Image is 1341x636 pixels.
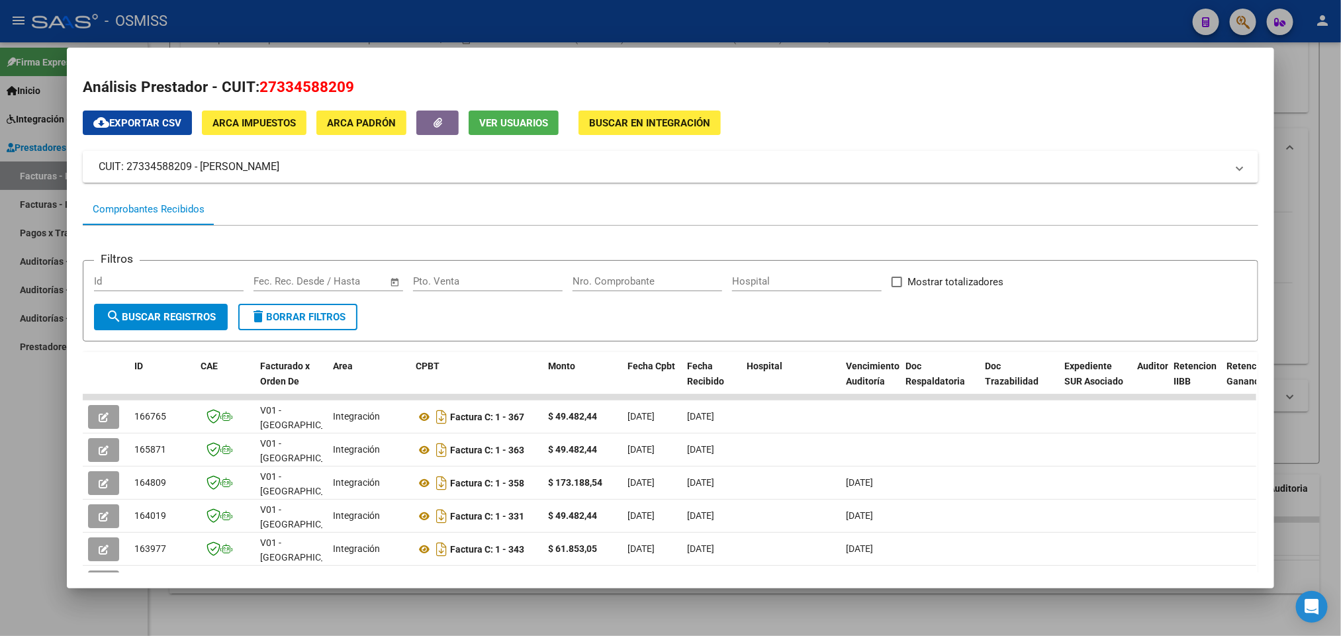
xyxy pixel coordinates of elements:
datatable-header-cell: CPBT [410,352,543,410]
datatable-header-cell: Retención Ganancias [1221,352,1274,410]
span: [DATE] [687,477,714,488]
h2: Análisis Prestador - CUIT: [83,76,1258,99]
i: Descargar documento [433,539,450,560]
span: Mostrar totalizadores [907,274,1003,290]
mat-panel-title: CUIT: 27334588209 - [PERSON_NAME] [99,159,1226,175]
span: Auditoria [1137,361,1176,371]
datatable-header-cell: Vencimiento Auditoría [841,352,900,410]
span: [DATE] [687,444,714,455]
span: [DATE] [687,510,714,521]
span: Doc Respaldatoria [905,361,965,386]
strong: $ 61.853,05 [548,543,597,554]
span: Retencion IIBB [1174,361,1217,386]
datatable-header-cell: Doc Trazabilidad [980,352,1059,410]
button: Open calendar [387,275,402,290]
span: Integración [333,444,380,455]
mat-icon: delete [250,308,266,324]
span: Hospital [747,361,782,371]
span: Integración [333,411,380,422]
i: Descargar documento [433,506,450,527]
strong: Factura C: 1 - 367 [450,412,524,422]
span: CAE [201,361,218,371]
span: V01 - [GEOGRAPHIC_DATA] [260,504,349,530]
mat-icon: search [106,308,122,324]
datatable-header-cell: CAE [195,352,255,410]
button: Exportar CSV [83,111,192,135]
span: ARCA Padrón [327,117,396,129]
span: 164019 [134,510,166,521]
span: V01 - [GEOGRAPHIC_DATA] [260,471,349,497]
span: Fecha Cpbt [627,361,675,371]
button: Buscar Registros [94,304,228,330]
i: Descargar documento [433,473,450,494]
span: Monto [548,361,575,371]
span: [DATE] [687,543,714,554]
button: ARCA Padrón [316,111,406,135]
div: Comprobantes Recibidos [93,202,205,217]
span: Expediente SUR Asociado [1064,361,1123,386]
span: ARCA Impuestos [212,117,296,129]
datatable-header-cell: Doc Respaldatoria [900,352,980,410]
span: [DATE] [627,411,655,422]
datatable-header-cell: Area [328,352,410,410]
datatable-header-cell: ID [129,352,195,410]
input: Fecha fin [319,275,383,287]
span: V01 - [GEOGRAPHIC_DATA] [260,405,349,431]
span: Vencimiento Auditoría [846,361,900,386]
span: Borrar Filtros [250,311,346,323]
span: Integración [333,543,380,554]
mat-expansion-panel-header: CUIT: 27334588209 - [PERSON_NAME] [83,151,1258,183]
span: Doc Trazabilidad [985,361,1039,386]
span: Buscar en Integración [589,117,710,129]
span: Ver Usuarios [479,117,548,129]
span: 165871 [134,444,166,455]
datatable-header-cell: Fecha Cpbt [622,352,682,410]
span: Integración [333,477,380,488]
i: Descargar documento [433,439,450,461]
datatable-header-cell: Auditoria [1132,352,1168,410]
span: 27334588209 [259,78,354,95]
span: Exportar CSV [93,117,181,129]
datatable-header-cell: Monto [543,352,622,410]
span: Fecha Recibido [687,361,724,386]
button: ARCA Impuestos [202,111,306,135]
datatable-header-cell: Facturado x Orden De [255,352,328,410]
span: Facturado x Orden De [260,361,310,386]
datatable-header-cell: Fecha Recibido [682,352,741,410]
datatable-header-cell: Retencion IIBB [1168,352,1221,410]
span: V01 - [GEOGRAPHIC_DATA] [260,438,349,464]
strong: $ 49.482,44 [548,510,597,521]
input: Fecha inicio [254,275,307,287]
span: 166765 [134,411,166,422]
span: [DATE] [627,543,655,554]
strong: $ 49.482,44 [548,411,597,422]
strong: Factura C: 1 - 358 [450,478,524,488]
datatable-header-cell: Expediente SUR Asociado [1059,352,1132,410]
span: V01 - [GEOGRAPHIC_DATA] [260,537,349,563]
span: Area [333,361,353,371]
mat-icon: cloud_download [93,114,109,130]
strong: $ 49.482,44 [548,444,597,455]
span: [DATE] [846,477,873,488]
span: CPBT [416,361,439,371]
span: 164809 [134,477,166,488]
datatable-header-cell: Hospital [741,352,841,410]
span: 163977 [134,543,166,554]
span: V01 - [GEOGRAPHIC_DATA] [260,570,349,596]
div: Open Intercom Messenger [1296,591,1328,623]
strong: Factura C: 1 - 363 [450,445,524,455]
i: Descargar documento [433,572,450,593]
span: [DATE] [687,411,714,422]
strong: Factura C: 1 - 343 [450,544,524,555]
span: [DATE] [846,510,873,521]
i: Descargar documento [433,406,450,428]
strong: Factura C: 1 - 331 [450,511,524,522]
span: [DATE] [627,510,655,521]
span: [DATE] [846,543,873,554]
button: Ver Usuarios [469,111,559,135]
span: Integración [333,510,380,521]
span: [DATE] [627,444,655,455]
span: [DATE] [627,477,655,488]
strong: $ 173.188,54 [548,477,602,488]
span: Retención Ganancias [1226,361,1272,386]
